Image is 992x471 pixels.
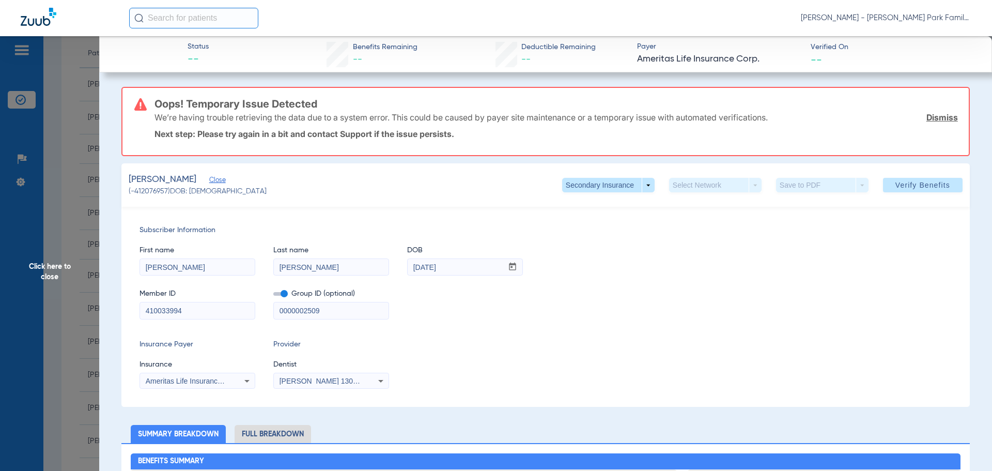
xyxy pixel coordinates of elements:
p: Next step: Please try again in a bit and contact Support if the issue persists. [154,129,958,139]
span: Verify Benefits [895,181,950,189]
li: Summary Breakdown [131,425,226,443]
h2: Benefits Summary [131,453,961,470]
a: Dismiss [926,112,958,123]
span: Deductible Remaining [521,42,596,53]
span: Member ID [139,288,255,299]
span: Last name [273,245,389,256]
input: Search for patients [129,8,258,28]
button: Open calendar [503,259,523,276]
span: -- [188,53,209,67]
span: -- [811,54,822,65]
li: Full Breakdown [235,425,311,443]
h3: Oops! Temporary Issue Detected [154,99,958,109]
img: Search Icon [134,13,144,23]
span: Insurance Payer [139,339,255,350]
p: We’re having trouble retrieving the data due to a system error. This could be caused by payer sit... [154,112,768,123]
span: -- [353,55,362,64]
span: Benefits Remaining [353,42,417,53]
span: First name [139,245,255,256]
span: Close [209,176,219,186]
span: Status [188,41,209,52]
span: Dentist [273,359,389,370]
img: error-icon [134,98,147,111]
img: Zuub Logo [21,8,56,26]
button: Verify Benefits [883,178,963,192]
span: DOB [407,245,523,256]
span: (-412076957) DOB: [DEMOGRAPHIC_DATA] [129,186,267,197]
span: -- [521,55,531,64]
span: [PERSON_NAME] - [PERSON_NAME] Park Family Dentistry [801,13,971,23]
span: [PERSON_NAME] 1306285838 [280,377,381,385]
span: [PERSON_NAME] [129,173,196,186]
span: Payer [637,41,802,52]
span: Ameritas Life Insurance Corp. [146,377,241,385]
button: Secondary Insurance [562,178,655,192]
span: Verified On [811,42,975,53]
span: Insurance [139,359,255,370]
span: Ameritas Life Insurance Corp. [637,53,802,66]
span: Provider [273,339,389,350]
span: Group ID (optional) [273,288,389,299]
span: Subscriber Information [139,225,952,236]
